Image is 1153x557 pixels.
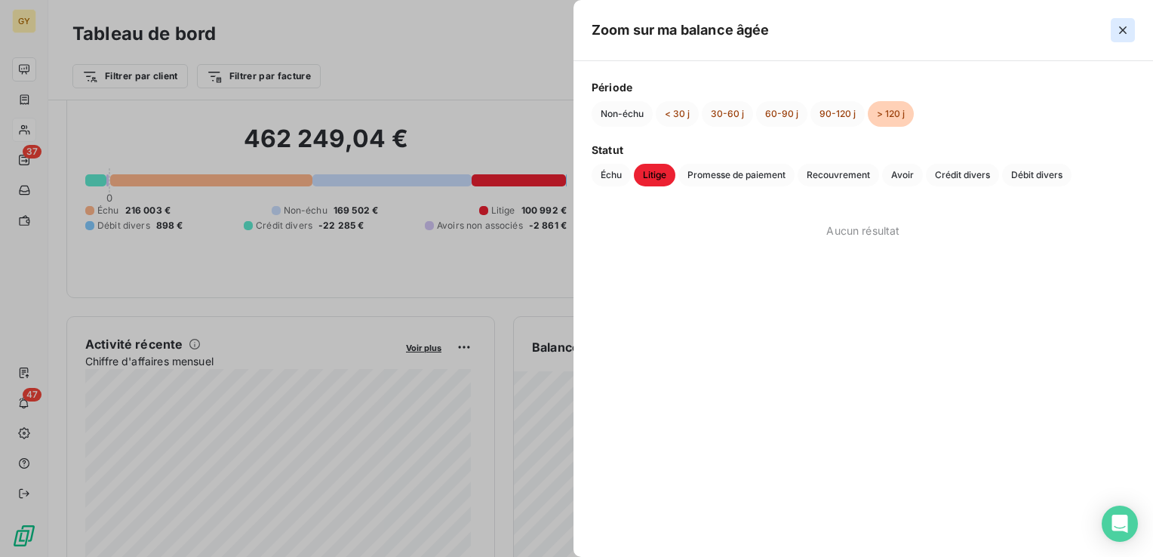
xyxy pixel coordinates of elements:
[882,164,923,186] button: Avoir
[702,101,753,127] button: 30-60 j
[798,164,879,186] button: Recouvrement
[592,164,631,186] button: Échu
[810,101,865,127] button: 90-120 j
[592,79,1135,95] span: Période
[592,142,1135,158] span: Statut
[826,223,899,238] span: Aucun résultat
[656,101,699,127] button: < 30 j
[1102,506,1138,542] div: Open Intercom Messenger
[592,20,770,41] h5: Zoom sur ma balance âgée
[634,164,675,186] button: Litige
[1002,164,1072,186] button: Débit divers
[756,101,807,127] button: 60-90 j
[868,101,914,127] button: > 120 j
[926,164,999,186] button: Crédit divers
[592,101,653,127] button: Non-échu
[678,164,795,186] button: Promesse de paiement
